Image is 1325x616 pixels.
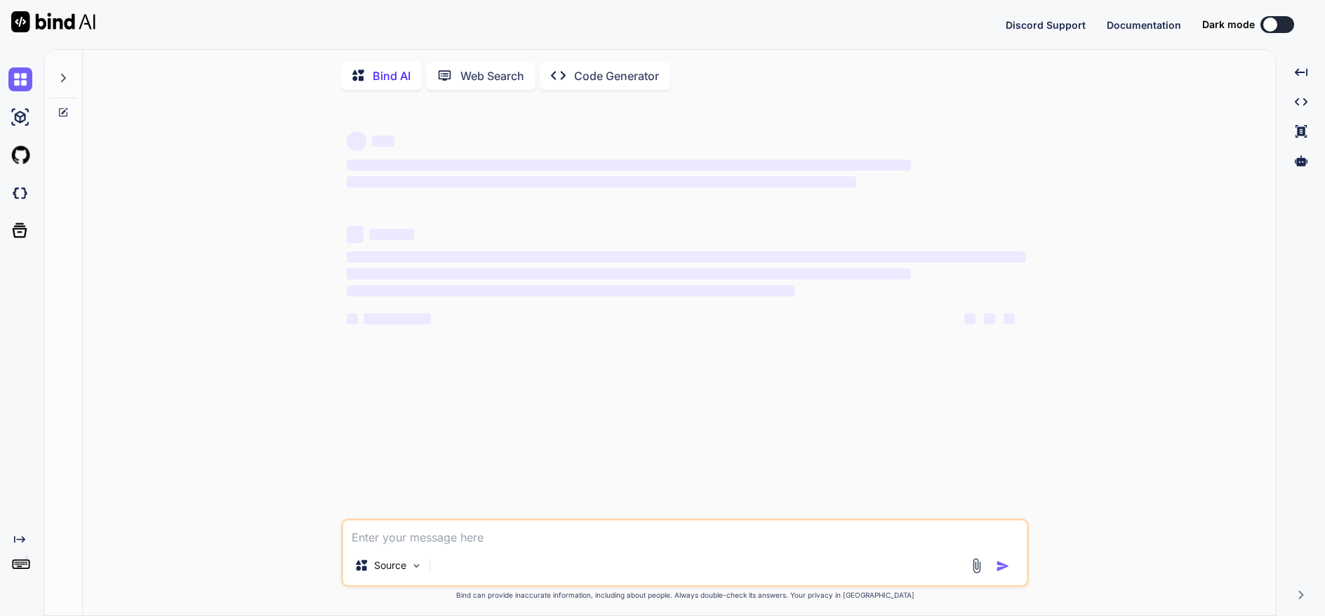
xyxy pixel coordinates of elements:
span: ‌ [347,251,1026,263]
span: ‌ [347,226,364,243]
span: ‌ [347,159,910,171]
img: Bind AI [11,11,95,32]
span: ‌ [372,136,394,147]
img: ai-studio [8,105,32,129]
span: Documentation [1107,19,1181,31]
p: Bind AI [373,67,411,84]
span: ‌ [1004,313,1015,325]
span: ‌ [347,131,366,151]
img: darkCloudIdeIcon [8,181,32,205]
img: icon [996,559,1010,573]
img: Pick Models [411,560,422,572]
p: Code Generator [574,67,659,84]
span: ‌ [964,313,976,325]
span: ‌ [347,313,358,325]
span: ‌ [369,229,414,240]
span: ‌ [347,176,856,188]
p: Web Search [460,67,524,84]
span: Dark mode [1202,18,1255,32]
p: Bind can provide inaccurate information, including about people. Always double-check its answers.... [341,590,1029,601]
span: Discord Support [1006,19,1086,31]
button: Documentation [1107,18,1181,32]
img: attachment [968,558,985,574]
span: ‌ [364,313,431,325]
img: githubLight [8,143,32,167]
span: ‌ [347,268,910,280]
span: ‌ [347,285,795,296]
span: ‌ [984,313,995,325]
p: Source [374,558,406,572]
img: chat [8,67,32,91]
button: Discord Support [1006,18,1086,32]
